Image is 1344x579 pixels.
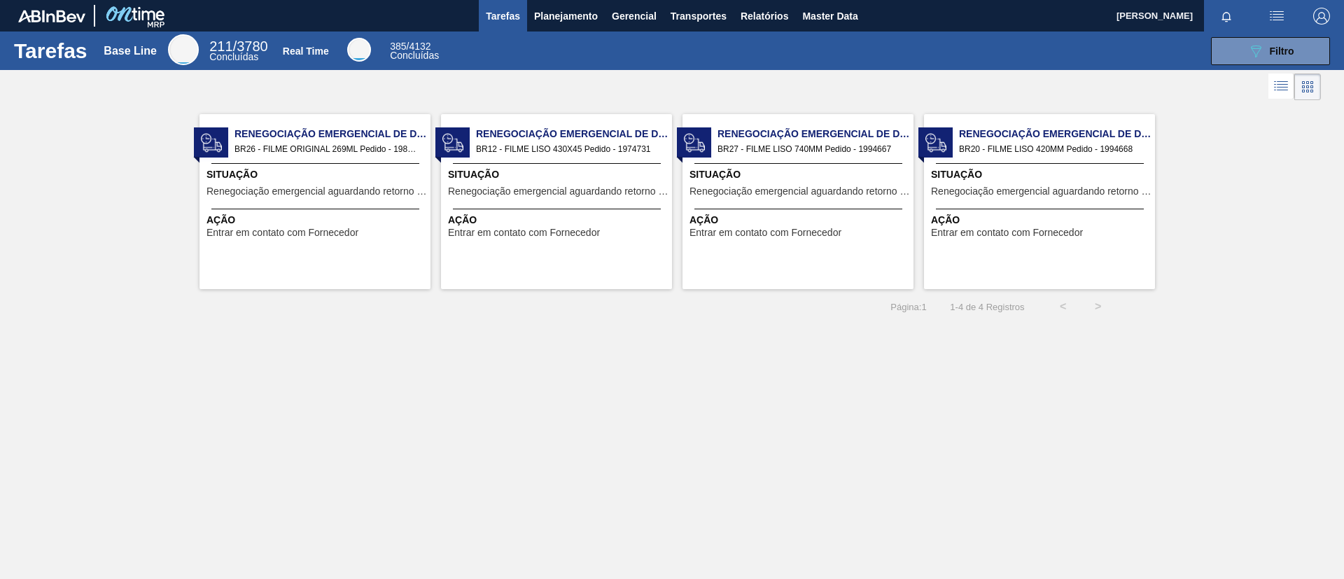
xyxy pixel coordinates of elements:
[390,42,439,60] div: Real Time
[201,132,222,153] img: status
[209,39,232,54] span: 211
[741,8,788,25] span: Relatórios
[717,141,902,157] span: BR27 - FILME LISO 740MM Pedido - 1994667
[234,141,419,157] span: BR26 - FILME ORIGINAL 269ML Pedido - 1984279
[1270,46,1294,57] span: Filtro
[689,186,910,197] span: Renegociação emergencial aguardando retorno Fornecedor
[689,213,910,228] span: Ação
[448,228,600,238] span: Entrar em contato com Fornecedor
[283,46,329,57] div: Real Time
[671,8,727,25] span: Transportes
[347,38,371,62] div: Real Time
[612,8,657,25] span: Gerencial
[717,127,913,141] span: Renegociação Emergencial de Data
[209,51,258,62] span: Concluídas
[1211,37,1330,65] button: Filtro
[931,186,1151,197] span: Renegociação emergencial aguardando retorno Fornecedor
[931,213,1151,228] span: Ação
[684,132,705,153] img: status
[486,8,520,25] span: Tarefas
[234,127,430,141] span: Renegociação Emergencial de Data
[689,167,910,182] span: Situação
[1204,6,1249,26] button: Notificações
[1294,74,1321,100] div: Visão em Cards
[104,45,157,57] div: Base Line
[206,228,358,238] span: Entrar em contato com Fornecedor
[209,39,267,54] span: / 3780
[534,8,598,25] span: Planejamento
[931,167,1151,182] span: Situação
[206,213,427,228] span: Ação
[959,127,1155,141] span: Renegociação Emergencial de Data
[1268,8,1285,25] img: userActions
[442,132,463,153] img: status
[476,141,661,157] span: BR12 - FILME LISO 430X45 Pedido - 1974731
[948,302,1025,312] span: 1 - 4 de 4 Registros
[206,167,427,182] span: Situação
[390,50,439,61] span: Concluídas
[18,10,85,22] img: TNhmsLtSVTkK8tSr43FrP2fwEKptu5GPRR3wAAAABJRU5ErkJggg==
[206,186,427,197] span: Renegociação emergencial aguardando retorno Fornecedor
[959,141,1144,157] span: BR20 - FILME LISO 420MM Pedido - 1994668
[209,41,267,62] div: Base Line
[931,228,1083,238] span: Entrar em contato com Fornecedor
[689,228,841,238] span: Entrar em contato com Fornecedor
[390,41,406,52] span: 385
[390,41,430,52] span: / 4132
[14,43,87,59] h1: Tarefas
[476,127,672,141] span: Renegociação Emergencial de Data
[1046,289,1081,324] button: <
[1081,289,1116,324] button: >
[802,8,857,25] span: Master Data
[448,213,668,228] span: Ação
[1268,74,1294,100] div: Visão em Lista
[448,167,668,182] span: Situação
[1313,8,1330,25] img: Logout
[890,302,926,312] span: Página : 1
[448,186,668,197] span: Renegociação emergencial aguardando retorno Fornecedor
[168,34,199,65] div: Base Line
[925,132,946,153] img: status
